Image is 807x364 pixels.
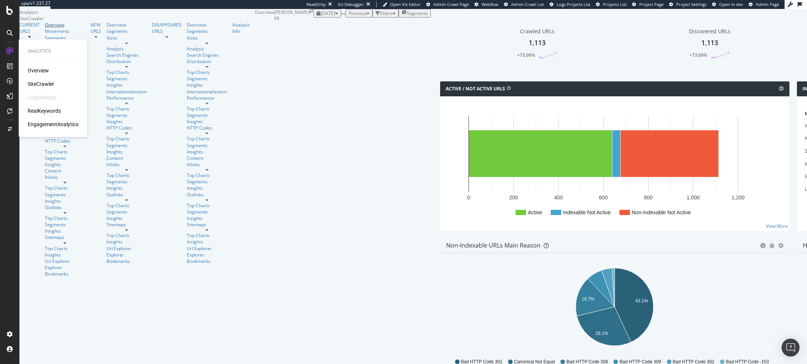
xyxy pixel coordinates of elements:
div: Crawled URLs [520,28,554,35]
a: Insights [45,161,85,168]
a: Analysis Info [232,22,250,34]
div: Inlinks [45,174,85,180]
button: [DATE] [313,9,341,18]
text: 28.1% [596,330,608,336]
a: Content [45,168,85,174]
text: 43.1% [635,298,648,304]
div: Segments [45,221,85,228]
a: Top Charts [106,202,147,209]
div: Discovered URLs [689,28,730,35]
div: A chart. [446,265,783,352]
a: Analysis [106,46,147,52]
a: Top Charts [187,202,227,209]
div: Top Charts [106,232,147,239]
a: Analysis [187,46,227,52]
span: Previous [349,10,367,16]
span: Projects List [603,1,627,7]
a: Overview [28,67,49,74]
a: Top Charts [45,185,85,191]
div: bug [769,243,774,248]
div: Url Explorer [106,245,147,252]
a: Admin Crawl List [504,1,544,7]
span: 2025 Sep. 2nd [321,10,335,16]
a: SiteCrawler [28,80,54,88]
a: Search Engines [106,52,139,58]
a: Content [187,155,227,161]
div: Performance [187,95,227,101]
div: RealKeywords [28,107,61,115]
a: Top Charts [45,215,85,221]
div: Top Charts [187,172,227,178]
div: +73.09% [517,52,535,58]
a: Inlinks [106,161,147,168]
div: CURRENT URLS [19,22,40,34]
div: Segments [45,35,85,41]
div: Insights [106,185,147,191]
div: Insights [187,118,227,125]
div: Performance [106,95,147,101]
div: Analytics [19,9,255,15]
div: Segments [106,178,147,185]
a: Explorer Bookmarks [45,264,85,277]
button: Filters [372,9,399,18]
div: Top Charts [106,69,147,75]
div: Segments [187,142,227,149]
a: Sitemaps [45,234,85,240]
a: Visits [106,35,147,41]
a: Segments [45,155,85,161]
a: Logs Projects List [550,1,590,7]
div: Insights [187,82,227,88]
text: 0 [467,195,470,200]
div: Content [106,155,147,161]
a: Segments [106,28,147,34]
div: Outlinks [106,192,147,198]
a: HTTP Codes [106,125,147,131]
a: Distribution [187,58,227,65]
div: Insights [187,149,227,155]
button: Previous [346,9,372,18]
a: Insights [106,149,147,155]
span: Admin Page [756,1,779,7]
div: Top Charts [187,232,227,239]
div: Segments [187,178,227,185]
div: Insights [187,215,227,221]
a: Sitemaps [187,221,227,228]
i: Options [779,86,784,91]
div: Segments [187,28,227,34]
div: DISAPPEARED URLS [152,22,182,34]
div: Movements [45,28,85,34]
div: Inlinks [187,161,227,168]
a: HTTP Codes [45,138,85,144]
div: arrow-right-arrow-left [309,9,313,13]
text: 200 [509,195,518,200]
div: Internationalization [106,88,147,95]
a: Overview [187,22,227,28]
a: Segments [106,75,147,82]
a: Top Charts [187,106,227,112]
a: Insights [106,118,147,125]
text: 400 [554,195,563,200]
div: Insights [106,215,147,221]
div: Explorer Bookmarks [106,252,147,264]
a: Outlinks [187,192,227,198]
a: Open Viz Editor [383,1,421,7]
div: 1,113 [701,38,718,48]
div: LogAnalyzer [28,94,57,101]
a: Top Charts [106,172,147,178]
a: Internationalization [187,88,227,95]
div: Url Explorer [187,245,227,252]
